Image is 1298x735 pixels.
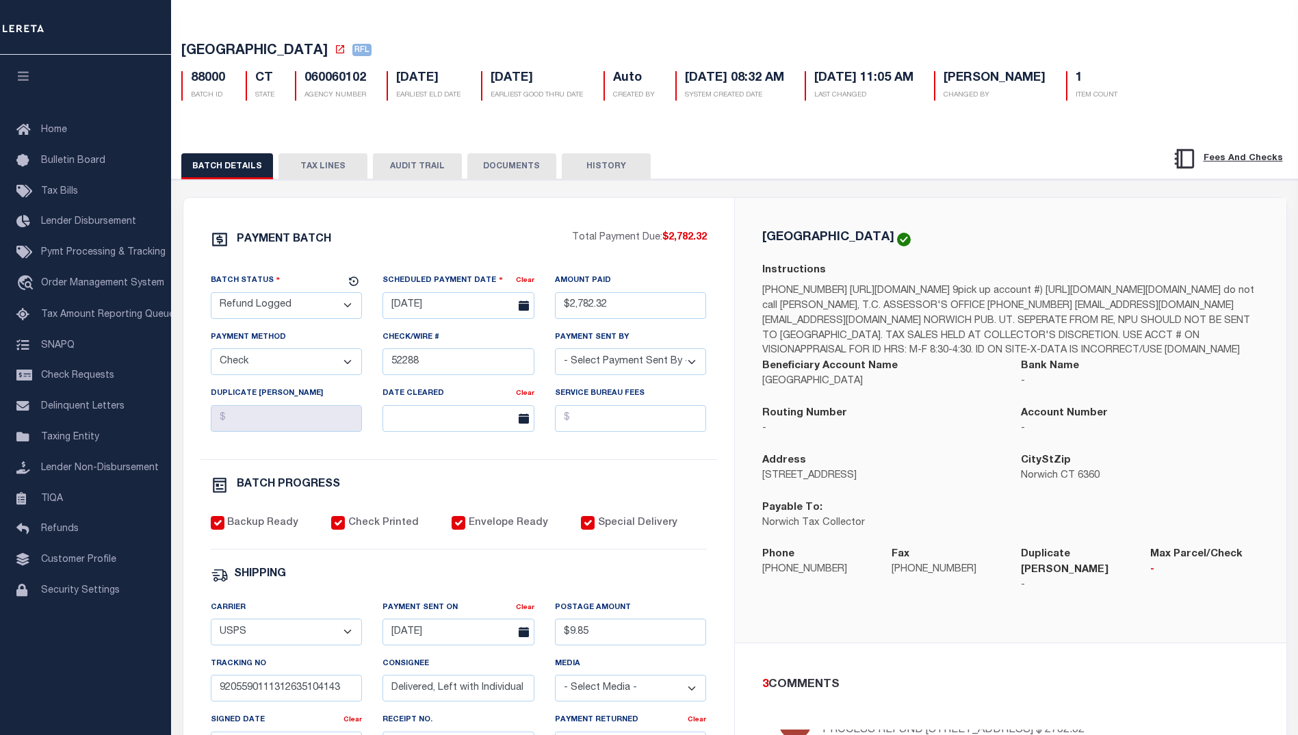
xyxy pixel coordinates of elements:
[762,359,898,374] label: Beneficiary Account Name
[234,569,286,580] h6: SHIPPING
[191,71,225,86] h5: 88000
[762,563,871,578] p: [PHONE_NUMBER]
[892,547,909,563] label: Fax
[555,405,707,432] input: $
[373,153,462,179] button: AUDIT TRAIL
[211,274,281,287] label: Batch Status
[892,563,1000,578] p: [PHONE_NUMBER]
[41,586,120,595] span: Security Settings
[762,422,1000,437] p: -
[382,332,439,344] label: Check/Wire #
[762,406,847,422] label: Routing Number
[41,371,114,381] span: Check Requests
[41,433,99,442] span: Taxing Entity
[237,234,331,245] h6: PAYMENT BATCH
[16,275,38,293] i: travel_explore
[598,516,677,531] label: Special Delivery
[762,679,768,691] span: 3
[255,71,274,86] h5: CT
[688,717,706,723] a: Clear
[211,332,286,344] label: Payment Method
[469,516,548,531] label: Envelope Ready
[897,233,911,246] img: check-icon-green.svg
[662,233,707,242] span: $2,782.32
[762,284,1259,359] p: [PHONE_NUMBER] [URL][DOMAIN_NAME] 9pick up account #) [URL][DOMAIN_NAME][DOMAIN_NAME] do not call...
[1150,547,1243,563] label: Max Parcel/Check
[685,90,784,101] p: SYSTEM CREATED DATE
[41,524,79,534] span: Refunds
[255,90,274,101] p: STATE
[762,231,894,244] h5: [GEOGRAPHIC_DATA]
[41,125,67,135] span: Home
[491,90,583,101] p: EARLIEST GOOD THRU DATE
[762,500,822,516] label: Payable To:
[211,388,323,400] label: Duplicate [PERSON_NAME]
[41,463,159,473] span: Lender Non-Disbursement
[304,71,366,86] h5: 060060102
[352,44,372,56] span: RFL
[41,248,166,257] span: Pymt Processing & Tracking
[348,516,419,531] label: Check Printed
[516,277,534,284] a: Clear
[191,90,225,101] p: BATCH ID
[814,90,913,101] p: LAST CHANGED
[762,516,1000,531] p: Norwich Tax Collector
[562,153,651,179] button: HISTORY
[237,479,340,490] h6: BATCH PROGRESS
[41,310,174,320] span: Tax Amount Reporting Queue
[41,187,78,196] span: Tax Bills
[613,90,655,101] p: CREATED BY
[762,263,826,279] label: Instructions
[491,71,583,86] h5: [DATE]
[41,555,116,565] span: Customer Profile
[352,45,372,59] a: RFL
[304,90,366,101] p: AGENCY NUMBER
[382,714,432,726] label: Receipt No.
[211,602,246,614] label: Carrier
[944,71,1046,86] h5: [PERSON_NAME]
[211,658,266,670] label: Tracking No
[572,231,707,246] p: Total Payment Due:
[555,602,631,614] label: Postage Amount
[467,153,556,179] button: DOCUMENTS
[762,547,794,563] label: Phone
[762,676,1254,694] div: COMMENTS
[1021,469,1259,484] p: Norwich CT 6360
[396,71,460,86] h5: [DATE]
[516,390,534,397] a: Clear
[211,714,265,726] label: Signed Date
[555,388,645,400] label: Service Bureau Fees
[41,217,136,227] span: Lender Disbursement
[762,453,806,469] label: Address
[555,332,629,344] label: Payment Sent By
[814,71,913,86] h5: [DATE] 11:05 AM
[41,493,63,503] span: TIQA
[762,374,1000,389] p: [GEOGRAPHIC_DATA]
[555,714,638,726] label: Payment Returned
[41,340,75,350] span: SNAPQ
[382,602,458,614] label: Payment Sent On
[555,292,707,319] input: $
[227,516,298,531] label: Backup Ready
[1021,578,1130,593] p: -
[181,153,273,179] button: BATCH DETAILS
[762,469,1000,484] p: [STREET_ADDRESS]
[613,71,655,86] h5: Auto
[181,44,328,58] span: [GEOGRAPHIC_DATA]
[396,90,460,101] p: EARLIEST ELD DATE
[41,156,105,166] span: Bulletin Board
[1076,71,1117,86] h5: 1
[1021,359,1079,374] label: Bank Name
[1021,453,1071,469] label: CityStZip
[1167,144,1288,173] button: Fees And Checks
[685,71,784,86] h5: [DATE] 08:32 AM
[1076,90,1117,101] p: ITEM COUNT
[555,275,611,287] label: Amount Paid
[555,619,707,645] input: $
[211,405,363,432] input: $
[278,153,367,179] button: TAX LINES
[516,604,534,611] a: Clear
[1021,406,1108,422] label: Account Number
[555,658,580,670] label: Media
[382,388,444,400] label: Date Cleared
